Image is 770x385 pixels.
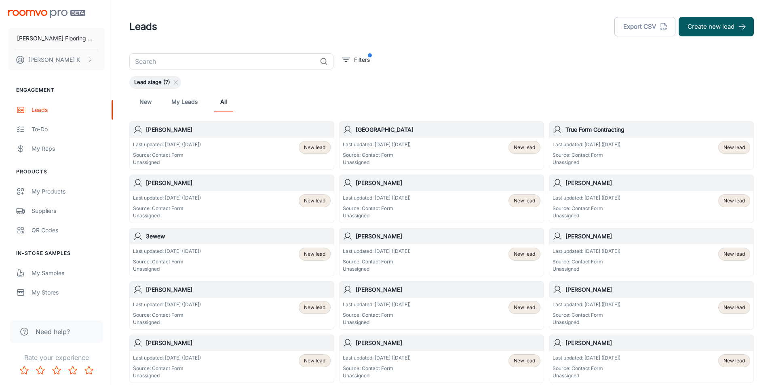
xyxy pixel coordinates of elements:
a: 3ewewLast updated: [DATE] ([DATE])Source: Contact FormUnassignedNew lead [129,228,334,276]
p: Source: Contact Form [133,258,201,265]
button: Rate 2 star [32,362,49,379]
p: Last updated: [DATE] ([DATE]) [343,354,411,362]
a: [PERSON_NAME]Last updated: [DATE] ([DATE])Source: Contact FormUnassignedNew lead [549,175,754,223]
p: Source: Contact Form [553,365,620,372]
p: Last updated: [DATE] ([DATE]) [133,141,201,148]
button: filter [340,53,372,66]
div: My Samples [32,269,105,278]
div: Suppliers [32,206,105,215]
a: [PERSON_NAME]Last updated: [DATE] ([DATE])Source: Contact FormUnassignedNew lead [129,335,334,383]
p: Source: Contact Form [343,205,411,212]
a: [PERSON_NAME]Last updated: [DATE] ([DATE])Source: Contact FormUnassignedNew lead [339,335,544,383]
a: [PERSON_NAME]Last updated: [DATE] ([DATE])Source: Contact FormUnassignedNew lead [129,121,334,170]
p: Source: Contact Form [133,311,201,319]
p: Source: Contact Form [343,258,411,265]
a: [PERSON_NAME]Last updated: [DATE] ([DATE])Source: Contact FormUnassignedNew lead [549,281,754,330]
p: Unassigned [343,265,411,273]
a: All [214,92,233,112]
h6: [PERSON_NAME] [565,339,750,347]
p: Source: Contact Form [553,205,620,212]
p: Unassigned [133,319,201,326]
a: [GEOGRAPHIC_DATA]Last updated: [DATE] ([DATE])Source: Contact FormUnassignedNew lead [339,121,544,170]
p: Unassigned [553,372,620,379]
button: Create new lead [679,17,754,36]
p: Unassigned [133,212,201,219]
h6: True Form Contracting [565,125,750,134]
h6: [PERSON_NAME] [146,179,331,187]
h6: [PERSON_NAME] [356,339,540,347]
p: [PERSON_NAME] K [28,55,80,64]
h6: [PERSON_NAME] [565,179,750,187]
div: QR Codes [32,226,105,235]
span: New lead [514,357,535,364]
p: Source: Contact Form [133,151,201,159]
a: True Form ContractingLast updated: [DATE] ([DATE])Source: Contact FormUnassignedNew lead [549,121,754,170]
div: My Products [32,187,105,196]
p: Last updated: [DATE] ([DATE]) [553,354,620,362]
img: Roomvo PRO Beta [8,10,85,18]
a: [PERSON_NAME]Last updated: [DATE] ([DATE])Source: Contact FormUnassignedNew lead [339,281,544,330]
button: Export CSV [614,17,675,36]
h6: [PERSON_NAME] [146,125,331,134]
p: [PERSON_NAME] Flooring Center Inc [17,34,96,43]
button: Rate 4 star [65,362,81,379]
h6: [PERSON_NAME] [146,285,331,294]
span: New lead [724,357,745,364]
p: Last updated: [DATE] ([DATE]) [133,194,201,202]
span: New lead [304,250,325,258]
p: Unassigned [343,212,411,219]
h6: [PERSON_NAME] [356,232,540,241]
p: Filters [354,55,370,64]
p: Source: Contact Form [553,311,620,319]
button: [PERSON_NAME] K [8,49,105,70]
span: New lead [514,144,535,151]
h6: 3ewew [146,232,331,241]
a: [PERSON_NAME]Last updated: [DATE] ([DATE])Source: Contact FormUnassignedNew lead [549,335,754,383]
span: New lead [304,197,325,204]
span: New lead [304,357,325,364]
span: New lead [304,304,325,311]
h6: [GEOGRAPHIC_DATA] [356,125,540,134]
p: Last updated: [DATE] ([DATE]) [133,248,201,255]
span: Need help? [36,327,70,337]
p: Last updated: [DATE] ([DATE]) [553,248,620,255]
p: Source: Contact Form [553,151,620,159]
p: Unassigned [553,319,620,326]
p: Last updated: [DATE] ([DATE]) [343,248,411,255]
p: Source: Contact Form [553,258,620,265]
h1: Leads [129,19,157,34]
span: New lead [514,250,535,258]
span: New lead [514,197,535,204]
a: [PERSON_NAME]Last updated: [DATE] ([DATE])Source: Contact FormUnassignedNew lead [129,175,334,223]
p: Last updated: [DATE] ([DATE]) [343,194,411,202]
span: New lead [304,144,325,151]
p: Last updated: [DATE] ([DATE]) [553,301,620,308]
h6: [PERSON_NAME] [356,285,540,294]
button: Rate 1 star [16,362,32,379]
div: My Reps [32,144,105,153]
p: Last updated: [DATE] ([DATE]) [343,141,411,148]
h6: [PERSON_NAME] [146,339,331,347]
a: New [136,92,155,112]
div: Leads [32,105,105,114]
h6: [PERSON_NAME] [565,232,750,241]
div: Lead stage (7) [129,76,181,89]
p: Unassigned [553,212,620,219]
span: New lead [724,250,745,258]
span: New lead [514,304,535,311]
a: [PERSON_NAME]Last updated: [DATE] ([DATE])Source: Contact FormUnassignedNew lead [339,228,544,276]
p: Last updated: [DATE] ([DATE]) [133,354,201,362]
p: Unassigned [343,159,411,166]
a: [PERSON_NAME]Last updated: [DATE] ([DATE])Source: Contact FormUnassignedNew lead [129,281,334,330]
div: To-do [32,125,105,134]
span: New lead [724,144,745,151]
p: Source: Contact Form [343,151,411,159]
p: Source: Contact Form [343,365,411,372]
button: Rate 3 star [49,362,65,379]
a: [PERSON_NAME]Last updated: [DATE] ([DATE])Source: Contact FormUnassignedNew lead [339,175,544,223]
p: Unassigned [133,265,201,273]
span: New lead [724,304,745,311]
p: Last updated: [DATE] ([DATE]) [133,301,201,308]
p: Unassigned [343,319,411,326]
button: Rate 5 star [81,362,97,379]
